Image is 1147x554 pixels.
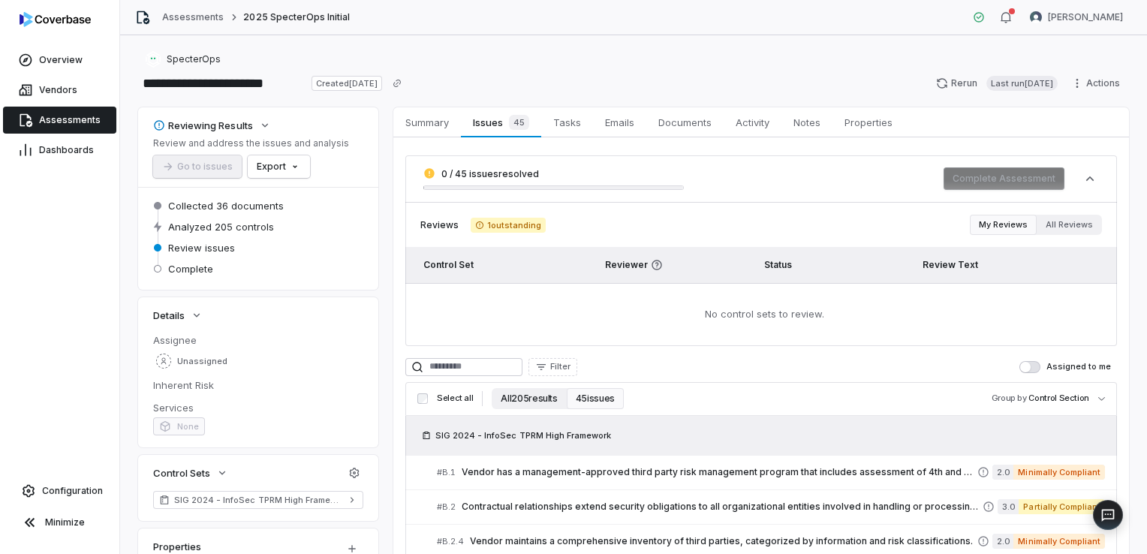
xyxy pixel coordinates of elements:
[248,155,310,178] button: Export
[174,494,342,506] span: SIG 2024 - InfoSec TPRM High Framework
[471,218,546,233] span: 1 outstanding
[177,356,227,367] span: Unassigned
[1013,465,1105,480] span: Minimally Compliant
[764,259,792,270] span: Status
[998,499,1019,514] span: 3.0
[39,54,83,66] span: Overview
[153,378,363,392] dt: Inherent Risk
[3,77,116,104] a: Vendors
[1030,11,1042,23] img: Travis Helton avatar
[168,220,274,233] span: Analyzed 205 controls
[467,112,534,133] span: Issues
[441,168,539,179] span: 0 / 45 issues resolved
[567,388,624,409] button: 45 issues
[605,259,746,271] span: Reviewer
[6,477,113,504] a: Configuration
[3,47,116,74] a: Overview
[1048,11,1123,23] span: [PERSON_NAME]
[547,113,587,132] span: Tasks
[149,302,207,329] button: Details
[39,84,77,96] span: Vendors
[970,215,1102,235] div: Review filter
[384,70,411,97] button: Copy link
[1019,499,1105,514] span: Partially Compliant
[6,507,113,537] button: Minimize
[20,12,91,27] img: logo-D7KZi-bG.svg
[437,536,464,547] span: # B.2.4
[417,393,428,404] input: Select all
[3,107,116,134] a: Assessments
[153,333,363,347] dt: Assignee
[652,113,718,132] span: Documents
[437,490,1105,524] a: #B.2Contractual relationships extend security obligations to all organizational entities involved...
[45,516,85,528] span: Minimize
[1019,361,1111,373] label: Assigned to me
[162,11,224,23] a: Assessments
[312,76,382,91] span: Created [DATE]
[492,388,566,409] button: All 205 results
[470,535,977,547] span: Vendor maintains a comprehensive inventory of third parties, categorized by information and risk ...
[437,501,456,513] span: # B.2
[153,401,363,414] dt: Services
[435,429,611,441] span: SIG 2024 - InfoSec TPRM High Framework
[992,393,1027,403] span: Group by
[168,199,284,212] span: Collected 36 documents
[423,259,474,270] span: Control Set
[1067,72,1129,95] button: Actions
[437,393,473,404] span: Select all
[550,361,570,372] span: Filter
[405,283,1117,346] td: No control sets to review.
[39,144,94,156] span: Dashboards
[927,72,1067,95] button: RerunLast run[DATE]
[420,219,459,231] span: Reviews
[1037,215,1102,235] button: All Reviews
[149,112,275,139] button: Reviewing Results
[787,113,826,132] span: Notes
[528,358,577,376] button: Filter
[437,456,1105,489] a: #B.1Vendor has a management-approved third party risk management program that includes assessment...
[970,215,1037,235] button: My Reviews
[153,309,185,322] span: Details
[3,137,116,164] a: Dashboards
[39,114,101,126] span: Assessments
[992,465,1013,480] span: 2.0
[509,115,529,130] span: 45
[462,501,983,513] span: Contractual relationships extend security obligations to all organizational entities involved in ...
[992,534,1013,549] span: 2.0
[1013,534,1105,549] span: Minimally Compliant
[599,113,640,132] span: Emails
[167,53,221,65] span: SpecterOps
[153,119,253,132] div: Reviewing Results
[1019,361,1040,373] button: Assigned to me
[730,113,775,132] span: Activity
[168,262,213,275] span: Complete
[42,485,103,497] span: Configuration
[1021,6,1132,29] button: Travis Helton avatar[PERSON_NAME]
[923,259,978,270] span: Review Text
[838,113,899,132] span: Properties
[153,137,349,149] p: Review and address the issues and analysis
[149,459,233,486] button: Control Sets
[243,11,350,23] span: 2025 SpecterOps Initial
[153,491,363,509] a: SIG 2024 - InfoSec TPRM High Framework
[462,466,977,478] span: Vendor has a management-approved third party risk management program that includes assessment of ...
[168,241,235,254] span: Review issues
[986,76,1058,91] span: Last run [DATE]
[153,466,210,480] span: Control Sets
[399,113,455,132] span: Summary
[437,467,456,478] span: # B.1
[141,46,225,73] button: https://specterops.io/SpecterOps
